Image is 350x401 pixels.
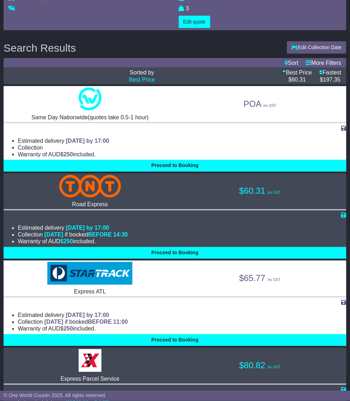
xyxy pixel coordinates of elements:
[18,231,346,238] li: Collection
[283,76,312,83] p: $
[18,144,346,151] li: Collection
[88,232,112,238] span: BEFORE
[186,5,189,11] span: 3
[45,232,128,238] span: if booked
[63,151,73,157] span: 250
[4,247,346,259] button: Proceed to Booking
[113,319,128,325] span: 11:00
[18,312,346,319] li: Estimated delivery
[179,186,342,197] p: $60.31
[319,69,341,75] a: Fastest
[9,69,276,76] p: Sorted by
[18,151,346,158] li: Warranty of AUD included.
[63,326,73,332] span: 250
[63,239,73,245] span: 250
[284,60,298,66] a: Sort
[179,274,342,284] p: $65.77
[292,77,306,83] span: 60.31
[268,278,281,282] span: inc GST
[66,138,109,144] span: [DATE] by 17:00
[60,239,73,245] span: $
[287,41,346,54] button: Edit Collection Date
[45,232,63,238] span: [DATE]
[129,77,155,83] a: Best Price
[45,319,128,325] span: if booked
[263,104,276,108] span: inc GST
[45,319,63,325] span: [DATE]
[283,69,312,75] a: Best Price
[323,77,341,83] span: 197.35
[61,376,119,382] span: Express Parcel Service
[66,312,109,318] span: [DATE] by 17:00
[268,191,281,195] span: inc GST
[4,334,346,346] button: Proceed to Booking
[31,114,148,120] span: Same Day Nationwide(quotes take 0.5-1 hour)
[88,319,112,325] span: BEFORE
[18,137,346,144] li: Estimated delivery
[47,262,132,285] img: StarTrack: Express ATL
[179,16,210,28] button: Edit quote
[268,365,281,369] span: inc GST
[179,99,342,109] p: POA
[59,175,121,198] img: TNT Domestic: Road Express
[79,88,101,110] img: One World Courier: Same Day Nationwide(quotes take 0.5-1 hour)
[18,238,346,245] li: Warranty of AUD included.
[18,225,346,231] li: Estimated delivery
[306,60,341,66] a: More Filters
[18,326,346,332] li: Warranty of AUD included.
[113,232,128,238] span: 14:30
[319,76,341,83] p: $
[18,319,346,326] li: Collection
[72,202,108,208] span: Road Express
[66,225,109,231] span: [DATE] by 17:00
[4,160,346,172] button: Proceed to Booking
[79,349,101,372] img: Border Express: Express Parcel Service
[60,326,73,332] span: $
[4,393,106,399] span: © One World Courier 2025. All rights reserved.
[74,289,106,295] span: Express ATL
[179,361,342,371] p: $80.82
[60,151,73,157] span: $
